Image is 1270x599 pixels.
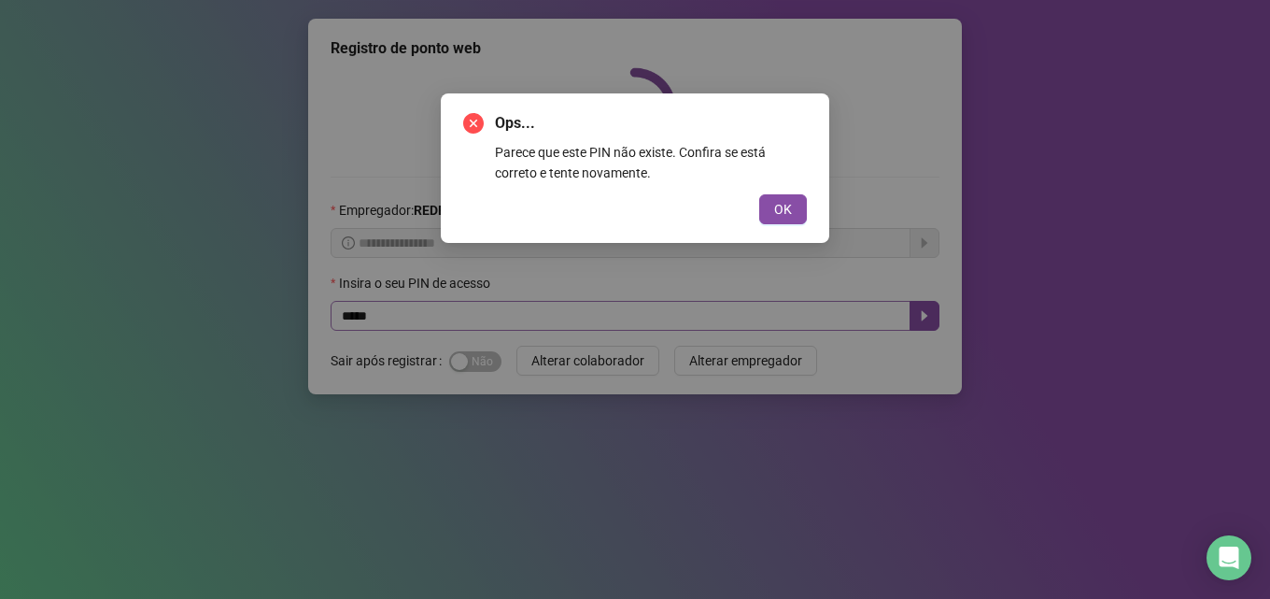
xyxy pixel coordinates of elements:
[495,112,807,135] span: Ops...
[774,199,792,220] span: OK
[495,142,807,183] div: Parece que este PIN não existe. Confira se está correto e tente novamente.
[1206,535,1251,580] div: Open Intercom Messenger
[759,194,807,224] button: OK
[463,113,484,134] span: close-circle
